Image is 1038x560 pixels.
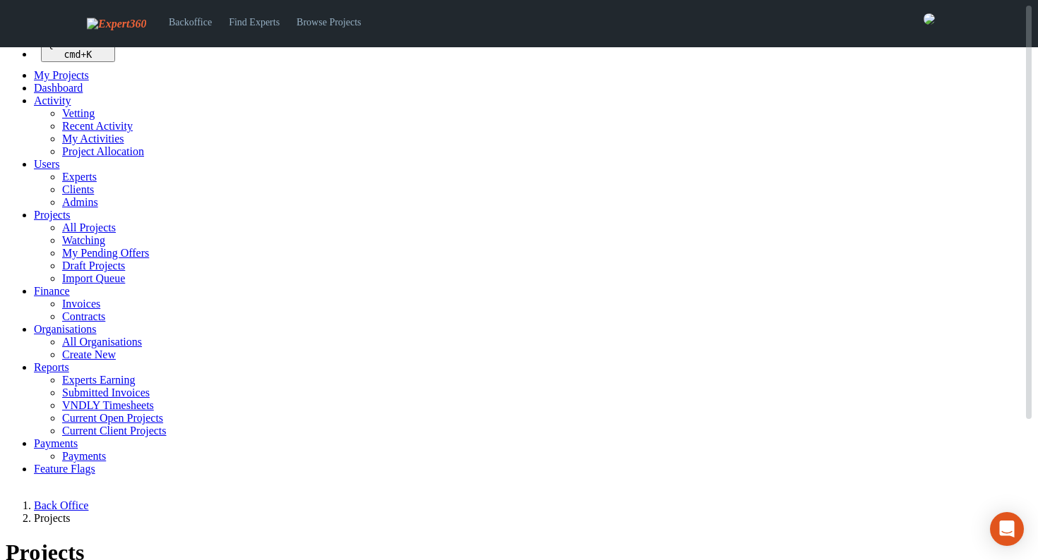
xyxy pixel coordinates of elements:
[62,348,116,360] a: Create New
[62,107,95,119] a: Vetting
[86,49,92,60] kbd: K
[34,158,59,170] a: Users
[62,336,142,348] a: All Organisations
[87,18,146,30] img: Expert360
[34,95,71,106] a: Activity
[62,298,100,310] a: Invoices
[62,196,98,208] a: Admins
[64,49,80,60] kbd: cmd
[62,399,154,411] a: VNDLY Timesheets
[62,247,149,259] a: My Pending Offers
[62,120,133,132] a: Recent Activity
[34,437,78,449] a: Payments
[62,425,167,437] a: Current Client Projects
[62,183,94,195] a: Clients
[47,49,109,60] div: +
[62,374,136,386] a: Experts Earning
[62,145,144,157] a: Project Allocation
[62,171,97,183] a: Experts
[62,260,125,272] a: Draft Projects
[62,310,105,322] a: Contracts
[34,463,95,475] a: Feature Flags
[62,133,124,145] a: My Activities
[62,386,150,398] a: Submitted Invoices
[62,221,116,233] a: All Projects
[62,412,163,424] a: Current Open Projects
[34,512,1032,525] li: Projects
[34,69,89,81] a: My Projects
[41,37,115,62] button: Quick search... cmd+K
[34,361,69,373] a: Reports
[34,209,71,221] a: Projects
[62,450,106,462] a: Payments
[62,272,125,284] a: Import Queue
[34,323,97,335] a: Organisations
[924,13,935,25] img: 0421c9a1-ac87-4857-a63f-b59ed7722763-normal.jpeg
[34,499,88,511] a: Back Office
[34,82,83,94] a: Dashboard
[990,512,1024,546] div: Open Intercom Messenger
[62,234,105,246] a: Watching
[34,285,70,297] a: Finance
